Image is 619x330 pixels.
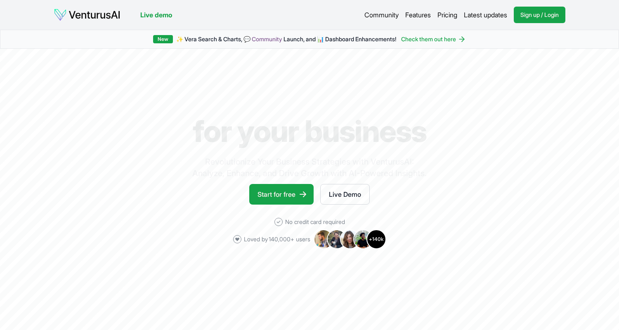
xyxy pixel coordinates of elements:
[514,7,565,23] a: Sign up / Login
[464,10,507,20] a: Latest updates
[437,10,457,20] a: Pricing
[401,35,466,43] a: Check them out here
[327,229,347,249] img: Avatar 2
[314,229,333,249] img: Avatar 1
[320,184,370,205] a: Live Demo
[54,8,120,21] img: logo
[140,10,172,20] a: Live demo
[405,10,431,20] a: Features
[249,184,314,205] a: Start for free
[176,35,396,43] span: ✨ Vera Search & Charts, 💬 Launch, and 📊 Dashboard Enhancements!
[340,229,360,249] img: Avatar 3
[153,35,173,43] div: New
[520,11,559,19] span: Sign up / Login
[353,229,373,249] img: Avatar 4
[252,35,282,42] a: Community
[364,10,399,20] a: Community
